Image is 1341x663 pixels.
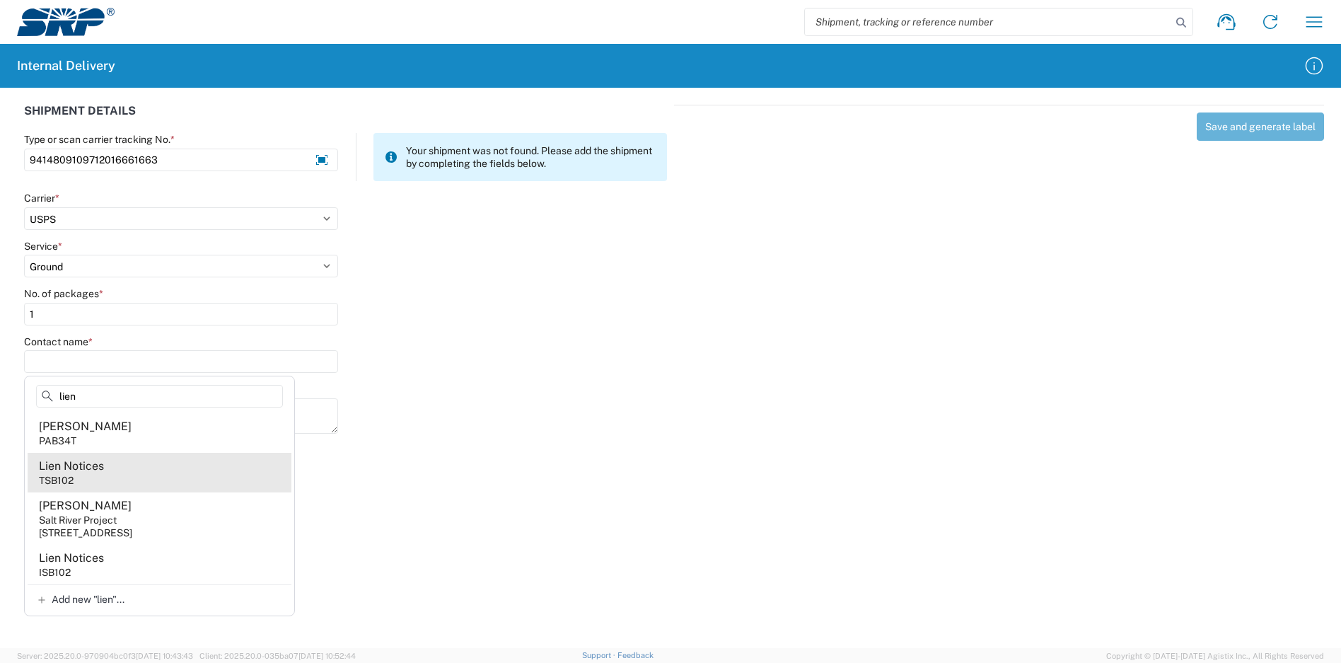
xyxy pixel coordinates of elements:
[39,526,132,539] div: [STREET_ADDRESS]
[24,287,103,300] label: No. of packages
[199,652,356,660] span: Client: 2025.20.0-035ba07
[24,105,667,133] div: SHIPMENT DETAILS
[24,133,175,146] label: Type or scan carrier tracking No.
[1106,650,1324,662] span: Copyright © [DATE]-[DATE] Agistix Inc., All Rights Reserved
[52,593,124,606] span: Add new "lien"...
[298,652,356,660] span: [DATE] 10:52:44
[582,651,617,659] a: Support
[39,498,132,514] div: [PERSON_NAME]
[24,192,59,204] label: Carrier
[39,419,132,434] div: [PERSON_NAME]
[406,144,656,170] span: Your shipment was not found. Please add the shipment by completing the fields below.
[136,652,193,660] span: [DATE] 10:43:43
[39,459,104,474] div: Lien Notices
[39,434,76,447] div: PAB34T
[39,550,104,566] div: Lien Notices
[17,57,115,74] h2: Internal Delivery
[17,8,115,36] img: srp
[617,651,654,659] a: Feedback
[39,514,117,526] div: Salt River Project
[24,335,93,348] label: Contact name
[39,474,74,487] div: TSB102
[17,652,193,660] span: Server: 2025.20.0-970904bc0f3
[39,566,71,579] div: ISB102
[24,240,62,253] label: Service
[805,8,1171,35] input: Shipment, tracking or reference number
